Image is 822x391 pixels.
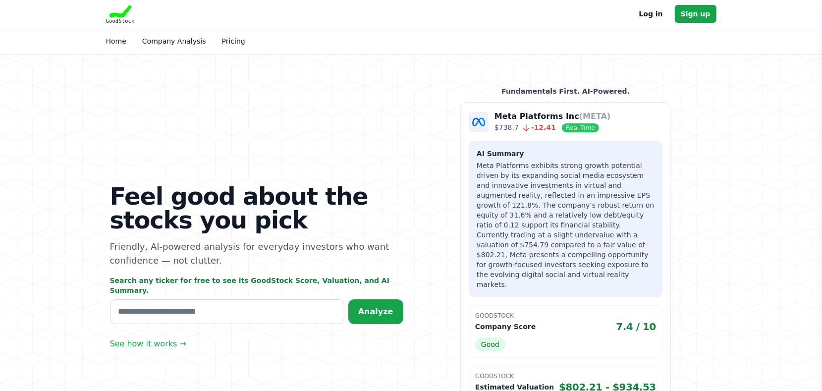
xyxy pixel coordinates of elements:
[562,123,599,132] span: Real-Time
[475,312,656,320] p: GoodStock
[460,86,671,96] p: Fundamentals First. AI-Powered.
[110,338,186,350] a: See how it works →
[110,276,403,295] p: Search any ticker for free to see its GoodStock Score, Valuation, and AI Summary.
[475,372,656,380] p: GoodStock
[579,112,611,121] span: (META)
[142,37,206,45] a: Company Analysis
[477,161,655,289] p: Meta Platforms exhibits strong growth potential driven by its expanding social media ecosystem an...
[110,184,403,232] h1: Feel good about the stocks you pick
[106,37,126,45] a: Home
[110,240,403,268] p: Friendly, AI-powered analysis for everyday investors who want confidence — not clutter.
[519,123,556,131] span: -12.41
[616,320,657,334] span: 7.4 / 10
[675,5,716,23] a: Sign up
[477,149,655,159] h3: AI Summary
[469,112,489,132] img: Company Logo
[494,122,610,133] p: $738.7
[475,322,536,332] p: Company Score
[475,337,505,351] span: Good
[222,37,245,45] a: Pricing
[639,8,663,20] a: Log in
[358,307,393,316] span: Analyze
[494,111,610,122] p: Meta Platforms Inc
[348,299,403,324] button: Analyze
[106,5,135,23] img: Goodstock Logo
